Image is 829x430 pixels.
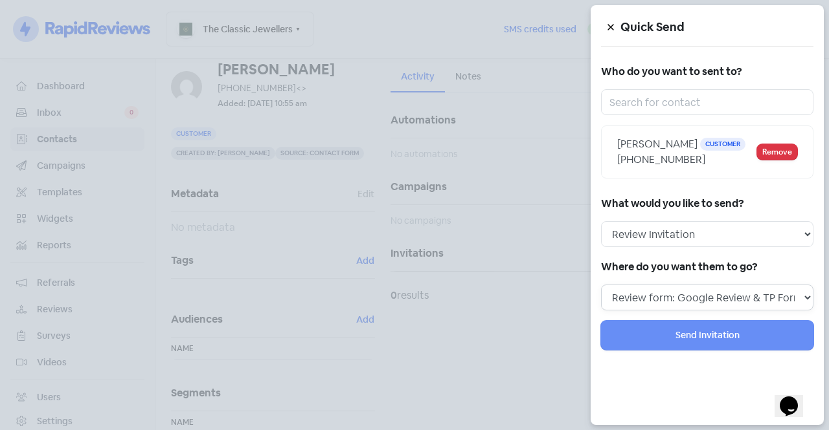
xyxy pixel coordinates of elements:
h5: Where do you want them to go? [601,257,813,277]
span: [PERSON_NAME] [617,137,698,151]
input: Search for contact [601,89,813,115]
h5: What would you like to send? [601,194,813,213]
button: Send Invitation [601,321,813,350]
h5: Quick Send [620,17,813,37]
h5: Who do you want to sent to? [601,62,813,81]
span: Customer [700,138,745,151]
div: [PHONE_NUMBER] [617,152,757,167]
iframe: chat widget [775,378,816,417]
button: Remove [757,144,797,160]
